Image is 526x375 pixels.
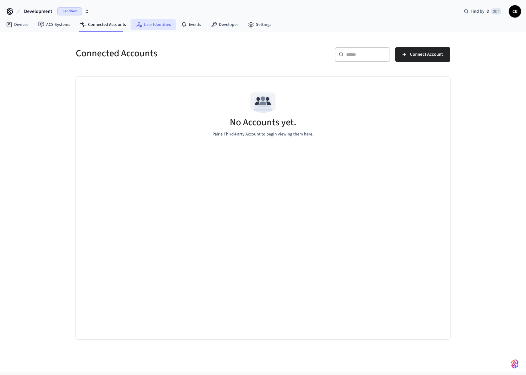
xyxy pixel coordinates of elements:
[24,8,52,15] span: Development
[57,7,82,15] span: Sandbox
[459,6,506,17] div: Find by ID⌘ K
[212,131,314,138] p: Pair a Third-Party Account to begin viewing them here.
[230,116,296,129] h5: No Accounts yet.
[511,359,519,369] img: SeamLogoGradient.69752ec5.svg
[471,8,489,14] span: Find by ID
[76,47,259,60] h5: Connected Accounts
[176,19,206,30] a: Events
[509,6,520,17] span: CB
[206,19,243,30] a: Developer
[410,50,443,58] span: Connect Account
[243,19,276,30] a: Settings
[75,19,131,30] a: Connected Accounts
[249,89,277,117] img: Team Empty State
[509,5,521,18] button: CB
[131,19,176,30] a: User Identities
[395,47,450,62] button: Connect Account
[33,19,75,30] a: ACS Systems
[491,8,501,14] span: ⌘ K
[1,19,33,30] a: Devices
